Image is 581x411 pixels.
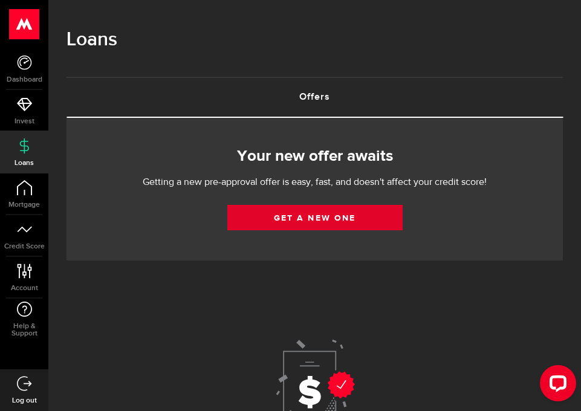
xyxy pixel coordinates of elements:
[106,175,524,190] p: Getting a new pre-approval offer is easy, fast, and doesn't affect your credit score!
[67,78,563,117] a: Offers
[530,360,581,411] iframe: LiveChat chat widget
[67,77,563,118] ul: Tabs Navigation
[85,144,545,169] h2: Your new offer awaits
[227,205,403,230] a: Get a new one
[67,24,563,56] h1: Loans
